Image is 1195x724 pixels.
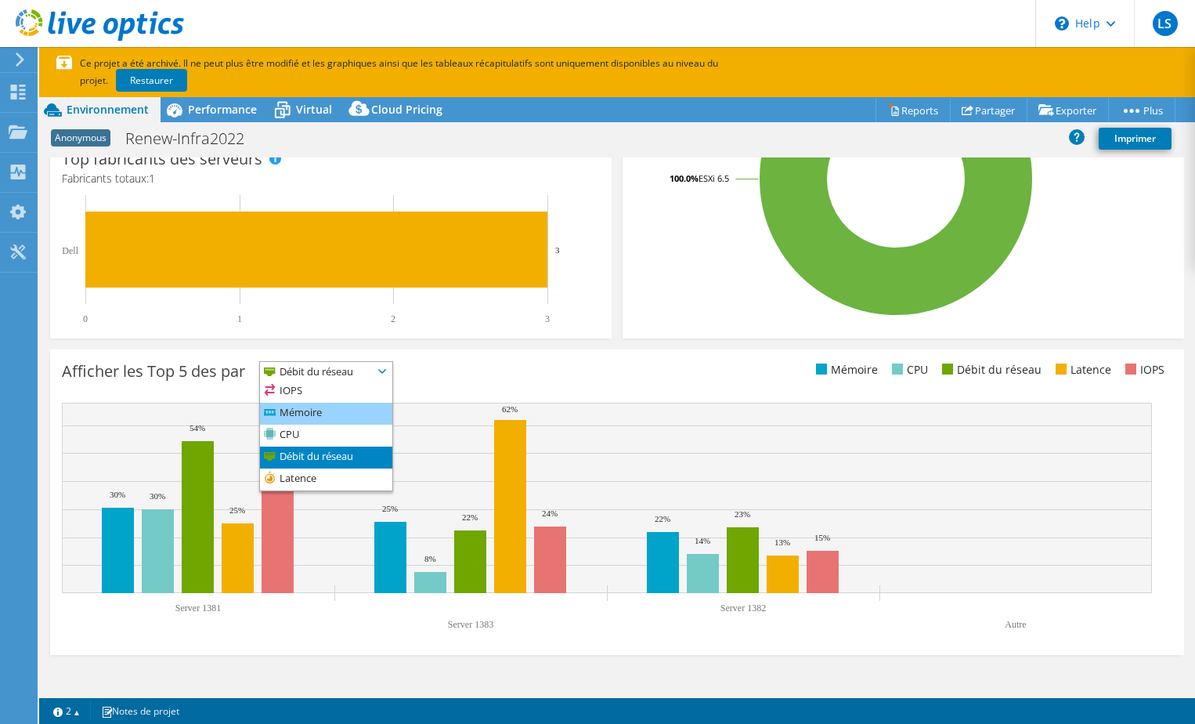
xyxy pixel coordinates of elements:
[735,509,750,519] text: 23%
[424,554,436,563] text: 8%
[545,313,550,324] text: 3
[237,313,242,324] text: 1
[888,361,928,378] li: CPU
[260,447,392,469] li: Débit du réseau
[229,505,245,515] text: 25%
[42,701,91,721] a: 2
[950,98,1027,122] a: Partager
[720,603,766,614] text: Server 1382
[371,102,442,117] span: Cloud Pricing
[51,129,110,147] span: Anonymous
[260,469,392,491] li: Latence
[149,171,155,186] span: 1
[670,172,699,184] tspan: 100.0%
[175,603,221,614] text: Server 1381
[1055,16,1069,31] svg: \n
[448,619,493,630] text: Server 1383
[260,362,373,381] span: Débit du réseau
[260,425,392,447] li: CPU
[699,172,729,184] tspan: ESXi 6.5
[116,69,187,92] a: Restaurer
[67,102,149,117] span: Environnement
[812,361,878,378] li: Mémoire
[188,102,257,117] span: Performance
[1005,619,1026,630] text: Autre
[260,381,392,403] li: IOPS
[83,313,88,324] text: 0
[62,245,78,256] text: Dell
[391,313,395,324] text: 2
[56,55,824,89] p: Ce projet a été archivé. Il ne peut plus être modifié et les graphiques ainsi que les tableaux ré...
[110,490,125,499] text: 30%
[555,245,560,255] text: 3
[62,150,262,168] h3: Top fabricants des serveurs
[90,701,190,721] a: Notes de projet
[1121,361,1164,378] li: IOPS
[814,533,830,542] text: 15%
[1108,98,1175,122] a: Plus
[502,404,518,414] text: 62%
[260,403,392,425] li: Mémoire
[118,130,269,147] h1: Renew-Infra2022
[1027,98,1109,122] a: Exporter
[875,98,951,122] a: Reports
[1099,128,1172,150] a: Imprimer
[462,512,478,522] text: 22%
[296,102,332,117] span: Virtual
[655,514,670,523] text: 22%
[695,536,710,545] text: 14%
[774,538,790,547] text: 13%
[542,509,558,518] text: 24%
[382,504,398,513] text: 25%
[190,423,205,433] text: 54%
[1153,11,1178,36] span: LS
[938,361,1042,378] li: Débit du réseau
[1052,361,1111,378] li: Latence
[62,170,600,187] h4: Fabricants totaux:
[150,491,165,501] text: 30%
